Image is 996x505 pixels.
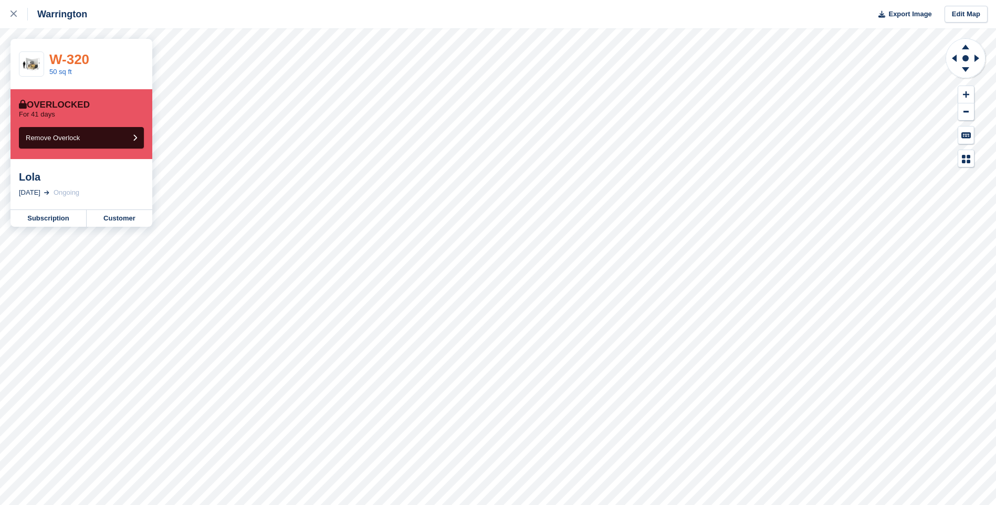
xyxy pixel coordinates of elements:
a: W-320 [49,51,89,67]
button: Export Image [872,6,932,23]
button: Zoom Out [958,103,974,121]
span: Export Image [888,9,931,19]
div: Warrington [28,8,87,20]
button: Map Legend [958,150,974,167]
img: arrow-right-light-icn-cde0832a797a2874e46488d9cf13f60e5c3a73dbe684e267c42b8395dfbc2abf.svg [44,191,49,195]
div: [DATE] [19,187,40,198]
p: For 41 days [19,110,55,119]
div: Ongoing [54,187,79,198]
a: Edit Map [945,6,988,23]
img: 50.jpg [19,55,44,73]
button: Keyboard Shortcuts [958,127,974,144]
button: Remove Overlock [19,127,144,149]
a: 50 sq ft [49,68,72,76]
div: Overlocked [19,100,90,110]
a: Subscription [11,210,87,227]
a: Customer [87,210,152,227]
button: Zoom In [958,86,974,103]
span: Remove Overlock [26,134,80,142]
div: Lola [19,171,144,183]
